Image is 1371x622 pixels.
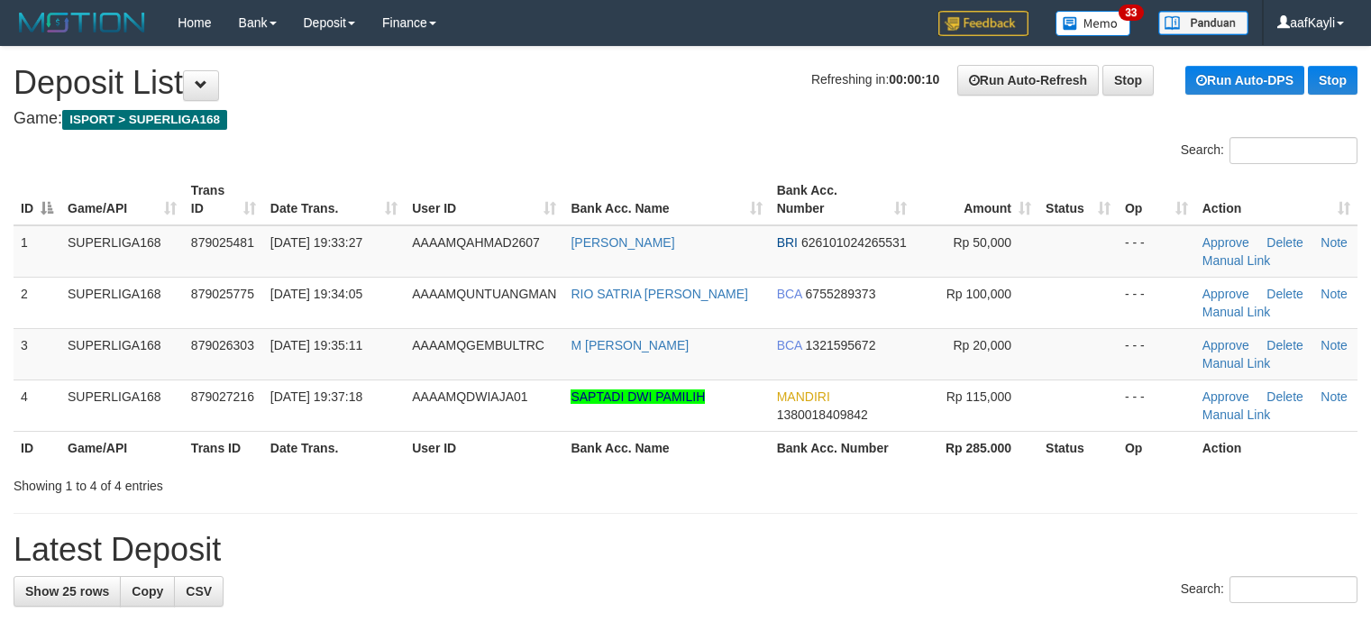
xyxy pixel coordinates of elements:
[1202,407,1271,422] a: Manual Link
[1181,137,1357,164] label: Search:
[1202,356,1271,370] a: Manual Link
[1158,11,1248,35] img: panduan.png
[1202,287,1249,301] a: Approve
[1118,328,1195,380] td: - - -
[62,110,227,130] span: ISPORT > SUPERLIGA168
[184,174,263,225] th: Trans ID: activate to sort column ascending
[563,174,769,225] th: Bank Acc. Name: activate to sort column ascending
[14,225,60,278] td: 1
[270,389,362,404] span: [DATE] 19:37:18
[1266,287,1302,301] a: Delete
[1118,380,1195,431] td: - - -
[1195,431,1357,464] th: Action
[412,287,556,301] span: AAAAMQUNTUANGMAN
[60,328,184,380] td: SUPERLIGA168
[1202,338,1249,352] a: Approve
[571,338,689,352] a: M [PERSON_NAME]
[777,407,868,422] span: Copy 1380018409842 to clipboard
[14,576,121,607] a: Show 25 rows
[191,338,254,352] span: 879026303
[801,235,907,250] span: Copy 626101024265531 to clipboard
[1321,287,1348,301] a: Note
[1308,66,1357,95] a: Stop
[60,431,184,464] th: Game/API
[889,72,939,87] strong: 00:00:10
[405,431,563,464] th: User ID
[946,287,1011,301] span: Rp 100,000
[14,9,151,36] img: MOTION_logo.png
[806,338,876,352] span: Copy 1321595672 to clipboard
[1181,576,1357,603] label: Search:
[1266,338,1302,352] a: Delete
[14,277,60,328] td: 2
[412,235,540,250] span: AAAAMQAHMAD2607
[953,235,1011,250] span: Rp 50,000
[60,174,184,225] th: Game/API: activate to sort column ascending
[191,389,254,404] span: 879027216
[1195,174,1357,225] th: Action: activate to sort column ascending
[412,338,544,352] span: AAAAMQGEMBULTRC
[1321,389,1348,404] a: Note
[777,287,802,301] span: BCA
[811,72,939,87] span: Refreshing in:
[938,11,1028,36] img: Feedback.jpg
[60,277,184,328] td: SUPERLIGA168
[60,225,184,278] td: SUPERLIGA168
[1118,225,1195,278] td: - - -
[914,431,1038,464] th: Rp 285.000
[1202,253,1271,268] a: Manual Link
[571,389,705,404] a: SAPTADI DWI PAMILIH
[1038,431,1118,464] th: Status
[14,431,60,464] th: ID
[777,338,802,352] span: BCA
[405,174,563,225] th: User ID: activate to sort column ascending
[1118,431,1195,464] th: Op
[1266,389,1302,404] a: Delete
[571,287,748,301] a: RIO SATRIA [PERSON_NAME]
[270,235,362,250] span: [DATE] 19:33:27
[1202,389,1249,404] a: Approve
[186,584,212,599] span: CSV
[563,431,769,464] th: Bank Acc. Name
[1229,137,1357,164] input: Search:
[1229,576,1357,603] input: Search:
[571,235,674,250] a: [PERSON_NAME]
[777,389,830,404] span: MANDIRI
[191,235,254,250] span: 879025481
[263,431,405,464] th: Date Trans.
[14,380,60,431] td: 4
[1038,174,1118,225] th: Status: activate to sort column ascending
[1119,5,1143,21] span: 33
[60,380,184,431] td: SUPERLIGA168
[270,338,362,352] span: [DATE] 19:35:11
[14,65,1357,101] h1: Deposit List
[806,287,876,301] span: Copy 6755289373 to clipboard
[184,431,263,464] th: Trans ID
[1118,277,1195,328] td: - - -
[1202,305,1271,319] a: Manual Link
[25,584,109,599] span: Show 25 rows
[946,389,1011,404] span: Rp 115,000
[1102,65,1154,96] a: Stop
[14,174,60,225] th: ID: activate to sort column descending
[174,576,224,607] a: CSV
[120,576,175,607] a: Copy
[953,338,1011,352] span: Rp 20,000
[1118,174,1195,225] th: Op: activate to sort column ascending
[914,174,1038,225] th: Amount: activate to sort column ascending
[14,532,1357,568] h1: Latest Deposit
[1321,338,1348,352] a: Note
[770,174,915,225] th: Bank Acc. Number: activate to sort column ascending
[132,584,163,599] span: Copy
[14,470,558,495] div: Showing 1 to 4 of 4 entries
[957,65,1099,96] a: Run Auto-Refresh
[1321,235,1348,250] a: Note
[777,235,798,250] span: BRI
[1202,235,1249,250] a: Approve
[770,431,915,464] th: Bank Acc. Number
[14,110,1357,128] h4: Game:
[1185,66,1304,95] a: Run Auto-DPS
[1266,235,1302,250] a: Delete
[263,174,405,225] th: Date Trans.: activate to sort column ascending
[270,287,362,301] span: [DATE] 19:34:05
